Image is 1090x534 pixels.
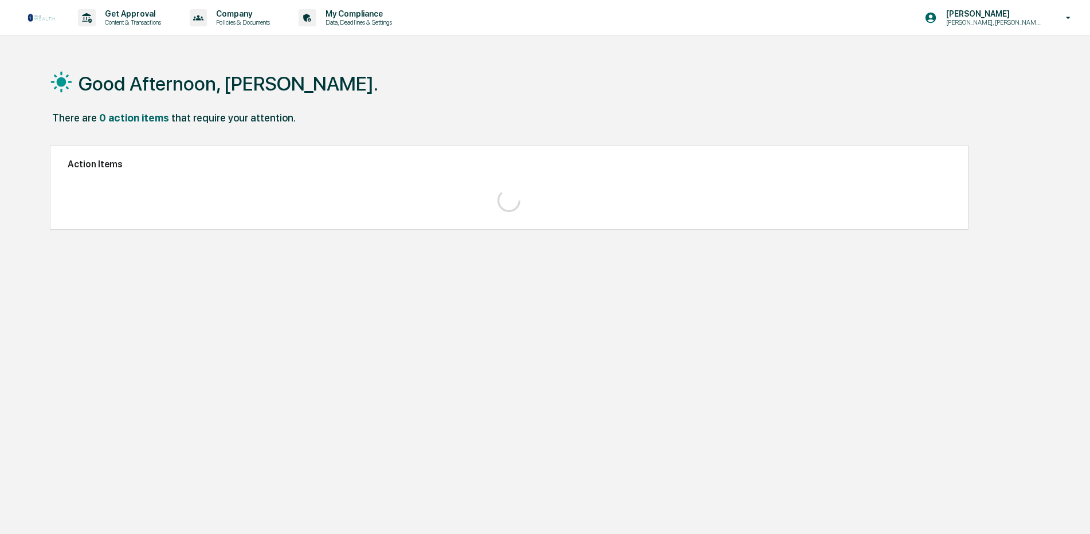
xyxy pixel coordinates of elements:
p: Policies & Documents [207,18,276,26]
div: that require your attention. [171,112,296,124]
p: Content & Transactions [96,18,167,26]
p: Company [207,9,276,18]
p: [PERSON_NAME], [PERSON_NAME], [PERSON_NAME] Onboard [937,18,1049,26]
p: [PERSON_NAME] [937,9,1049,18]
p: Get Approval [96,9,167,18]
img: logo [28,13,55,22]
h2: Action Items [68,159,951,170]
p: My Compliance [316,9,398,18]
h1: Good Afternoon, [PERSON_NAME]. [79,72,378,95]
p: Data, Deadlines & Settings [316,18,398,26]
div: There are [52,112,97,124]
div: 0 action items [99,112,169,124]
